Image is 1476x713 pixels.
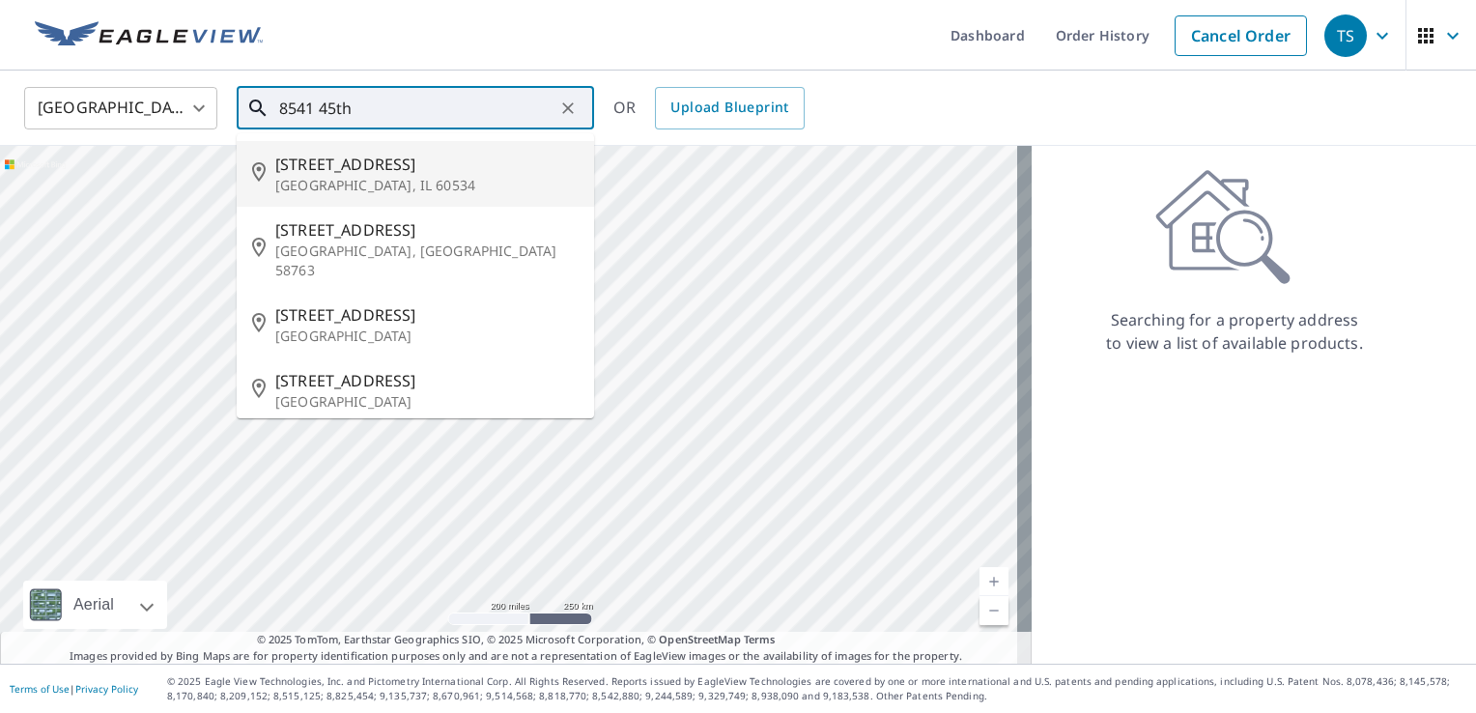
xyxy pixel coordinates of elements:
[279,81,554,135] input: Search by address or latitude-longitude
[68,581,120,629] div: Aerial
[979,596,1008,625] a: Current Level 5, Zoom Out
[23,581,167,629] div: Aerial
[275,176,579,195] p: [GEOGRAPHIC_DATA], IL 60534
[1105,308,1364,355] p: Searching for a property address to view a list of available products.
[670,96,788,120] span: Upload Blueprint
[979,567,1008,596] a: Current Level 5, Zoom In
[1175,15,1307,56] a: Cancel Order
[1324,14,1367,57] div: TS
[659,632,740,646] a: OpenStreetMap
[275,327,579,346] p: [GEOGRAPHIC_DATA]
[24,81,217,135] div: [GEOGRAPHIC_DATA]
[275,369,579,392] span: [STREET_ADDRESS]
[75,682,138,696] a: Privacy Policy
[257,632,776,648] span: © 2025 TomTom, Earthstar Geographics SIO, © 2025 Microsoft Corporation, ©
[10,683,138,695] p: |
[554,95,582,122] button: Clear
[275,392,579,412] p: [GEOGRAPHIC_DATA]
[744,632,776,646] a: Terms
[613,87,805,129] div: OR
[655,87,804,129] a: Upload Blueprint
[275,242,579,280] p: [GEOGRAPHIC_DATA], [GEOGRAPHIC_DATA] 58763
[35,21,263,50] img: EV Logo
[275,218,579,242] span: [STREET_ADDRESS]
[275,153,579,176] span: [STREET_ADDRESS]
[10,682,70,696] a: Terms of Use
[275,303,579,327] span: [STREET_ADDRESS]
[167,674,1466,703] p: © 2025 Eagle View Technologies, Inc. and Pictometry International Corp. All Rights Reserved. Repo...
